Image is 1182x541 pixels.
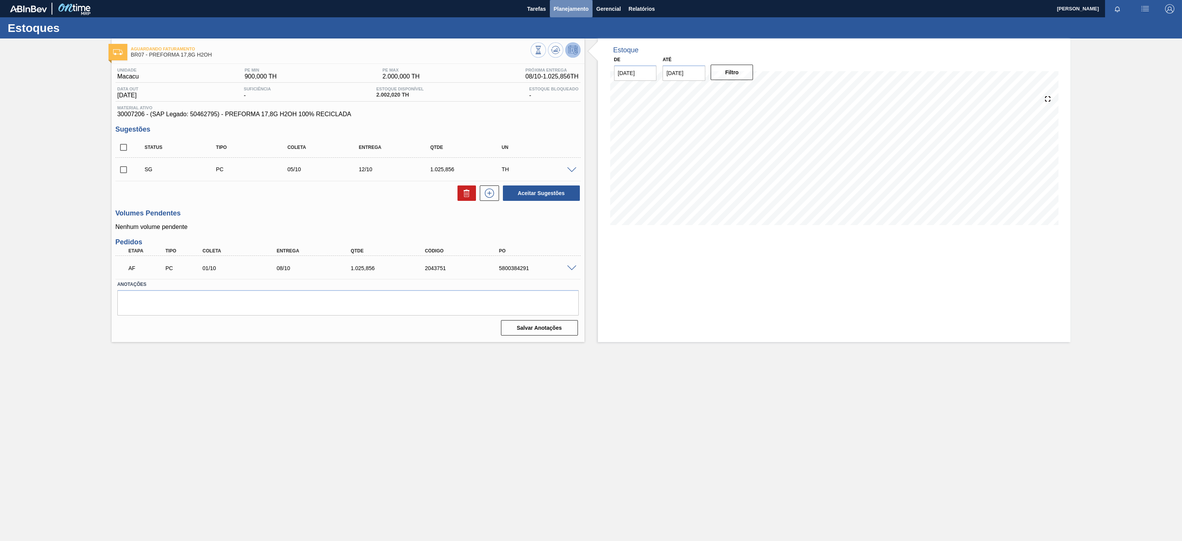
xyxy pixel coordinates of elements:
[614,65,657,81] input: dd/mm/yyyy
[531,42,546,58] button: Visão Geral dos Estoques
[143,166,225,172] div: Sugestão Criada
[663,65,705,81] input: dd/mm/yyyy
[526,68,579,72] span: Próxima Entrega
[476,185,499,201] div: Nova sugestão
[164,265,204,271] div: Pedido de Compra
[117,87,139,91] span: Data out
[527,87,580,99] div: -
[529,87,578,91] span: Estoque Bloqueado
[117,105,579,110] span: Material ativo
[423,248,508,254] div: Código
[349,265,434,271] div: 1.025,856
[200,248,286,254] div: Coleta
[214,145,296,150] div: Tipo
[497,248,583,254] div: PO
[285,166,368,172] div: 05/10/2025
[275,248,360,254] div: Entrega
[115,125,581,134] h3: Sugestões
[500,166,582,172] div: TH
[131,52,531,58] span: BR07 - PREFORMA 17,8G H2OH
[428,166,511,172] div: 1.025,856
[614,57,621,62] label: De
[127,260,167,277] div: Aguardando Faturamento
[349,248,434,254] div: Qtde
[1140,4,1150,13] img: userActions
[115,209,581,217] h3: Volumes Pendentes
[596,4,621,13] span: Gerencial
[500,145,582,150] div: UN
[565,42,581,58] button: Desprogramar Estoque
[503,185,580,201] button: Aceitar Sugestões
[214,166,296,172] div: Pedido de Compra
[117,279,579,290] label: Anotações
[129,265,165,271] p: AF
[200,265,286,271] div: 01/10/2025
[117,92,139,99] span: [DATE]
[527,4,546,13] span: Tarefas
[1165,4,1174,13] img: Logout
[376,92,424,98] span: 2.002,020 TH
[711,65,753,80] button: Filtro
[245,68,277,72] span: PE MIN
[117,111,579,118] span: 30007206 - (SAP Legado: 50462795) - PREFORMA 17,8G H2OH 100% RECICLADA
[454,185,476,201] div: Excluir Sugestões
[357,166,439,172] div: 12/10/2025
[245,73,277,80] span: 900,000 TH
[382,68,420,72] span: PE MAX
[1105,3,1130,14] button: Notificações
[115,224,581,230] p: Nenhum volume pendente
[376,87,424,91] span: Estoque Disponível
[423,265,508,271] div: 2043751
[285,145,368,150] div: Coleta
[113,49,123,55] img: Ícone
[115,238,581,246] h3: Pedidos
[10,5,47,12] img: TNhmsLtSVTkK8tSr43FrP2fwEKptu5GPRR3wAAAABJRU5ErkJggg==
[526,73,579,80] span: 08/10 - 1.025,856 TH
[357,145,439,150] div: Entrega
[501,320,578,336] button: Salvar Anotações
[244,87,271,91] span: Suficiência
[131,47,531,51] span: Aguardando Faturamento
[629,4,655,13] span: Relatórios
[127,248,167,254] div: Etapa
[117,68,139,72] span: Unidade
[8,23,144,32] h1: Estoques
[143,145,225,150] div: Status
[275,265,360,271] div: 08/10/2025
[663,57,671,62] label: Até
[497,265,583,271] div: 5800384291
[554,4,589,13] span: Planejamento
[548,42,563,58] button: Atualizar Gráfico
[164,248,204,254] div: Tipo
[117,73,139,80] span: Macacu
[428,145,511,150] div: Qtde
[242,87,273,99] div: -
[499,185,581,202] div: Aceitar Sugestões
[382,73,420,80] span: 2.000,000 TH
[613,46,639,54] div: Estoque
